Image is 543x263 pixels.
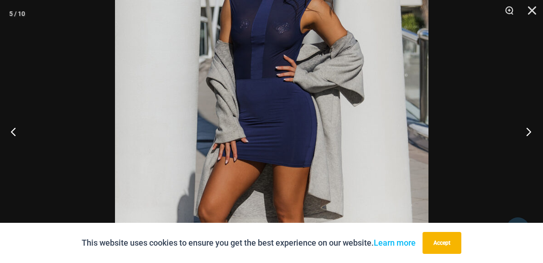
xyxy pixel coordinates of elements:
button: Next [509,109,543,154]
div: 5 / 10 [9,7,25,21]
p: This website uses cookies to ensure you get the best experience on our website. [82,236,416,250]
a: Learn more [374,238,416,247]
button: Accept [423,232,461,254]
